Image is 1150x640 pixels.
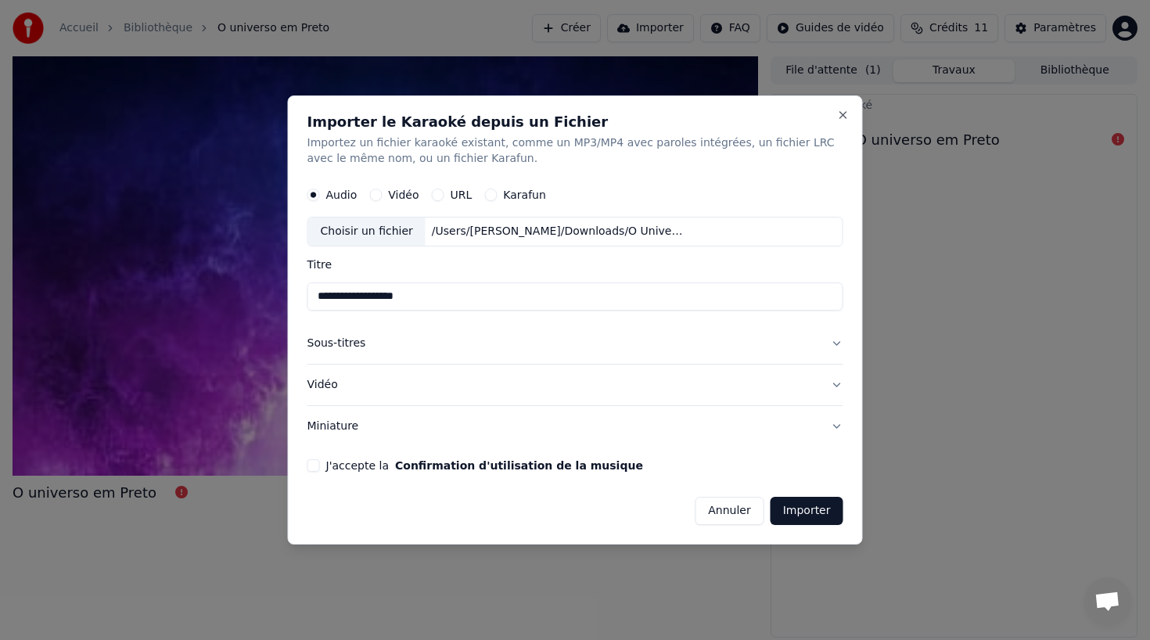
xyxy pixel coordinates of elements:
h2: Importer le Karaoké depuis un Fichier [307,115,843,129]
button: Miniature [307,406,843,447]
label: Titre [307,259,843,270]
div: /Users/[PERSON_NAME]/Downloads/O Universo em Preto.wav [426,224,692,239]
label: Karafun [503,189,546,200]
label: Audio [326,189,358,200]
button: J'accepte la [395,460,643,471]
button: Sous-titres [307,323,843,364]
label: Vidéo [388,189,419,200]
button: Vidéo [307,365,843,405]
button: Importer [771,497,843,525]
p: Importez un fichier karaoké existant, comme un MP3/MP4 avec paroles intégrées, un fichier LRC ave... [307,135,843,167]
div: Choisir un fichier [308,218,426,246]
label: URL [451,189,473,200]
label: J'accepte la [326,460,643,471]
button: Annuler [695,497,764,525]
